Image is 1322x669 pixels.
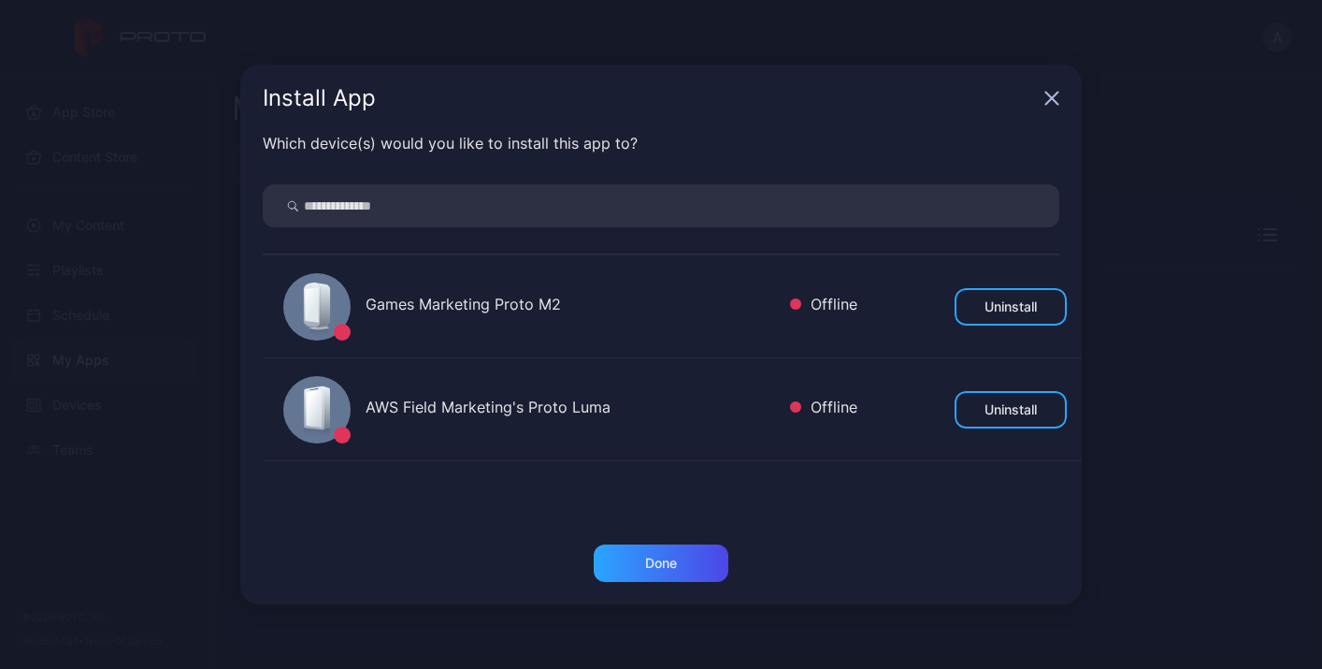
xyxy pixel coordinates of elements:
[790,293,857,320] div: Offline
[594,545,728,582] button: Done
[955,288,1067,326] button: Uninstall
[366,396,775,423] div: AWS Field Marketing's Proto Luma
[790,396,857,423] div: Offline
[263,132,1059,154] div: Which device(s) would you like to install this app to?
[955,391,1067,429] button: Uninstall
[263,87,1037,109] div: Install App
[366,293,775,320] div: Games Marketing Proto M2
[645,556,677,571] div: Done
[984,299,1037,314] div: Uninstall
[984,402,1037,417] div: Uninstall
